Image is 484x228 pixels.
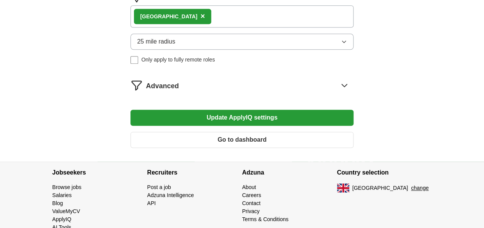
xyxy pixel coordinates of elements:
[52,200,63,206] a: Blog
[130,56,138,64] input: Only apply to fully remote roles
[242,200,261,206] a: Contact
[52,192,72,198] a: Salaries
[337,162,432,183] h4: Country selection
[52,184,81,190] a: Browse jobs
[411,184,429,192] button: change
[130,34,353,50] button: 25 mile radius
[141,56,215,64] span: Only apply to fully remote roles
[242,208,260,214] a: Privacy
[242,184,256,190] a: About
[200,12,205,20] span: ×
[140,13,197,21] div: [GEOGRAPHIC_DATA]
[337,183,349,192] img: UK flag
[200,11,205,22] button: ×
[242,192,261,198] a: Careers
[242,216,288,222] a: Terms & Conditions
[130,79,143,91] img: filter
[137,37,175,46] span: 25 mile radius
[146,81,179,91] span: Advanced
[52,216,72,222] a: ApplyIQ
[352,184,408,192] span: [GEOGRAPHIC_DATA]
[147,200,156,206] a: API
[52,208,80,214] a: ValueMyCV
[147,184,171,190] a: Post a job
[130,132,353,148] button: Go to dashboard
[147,192,194,198] a: Adzuna Intelligence
[130,110,353,126] button: Update ApplyIQ settings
